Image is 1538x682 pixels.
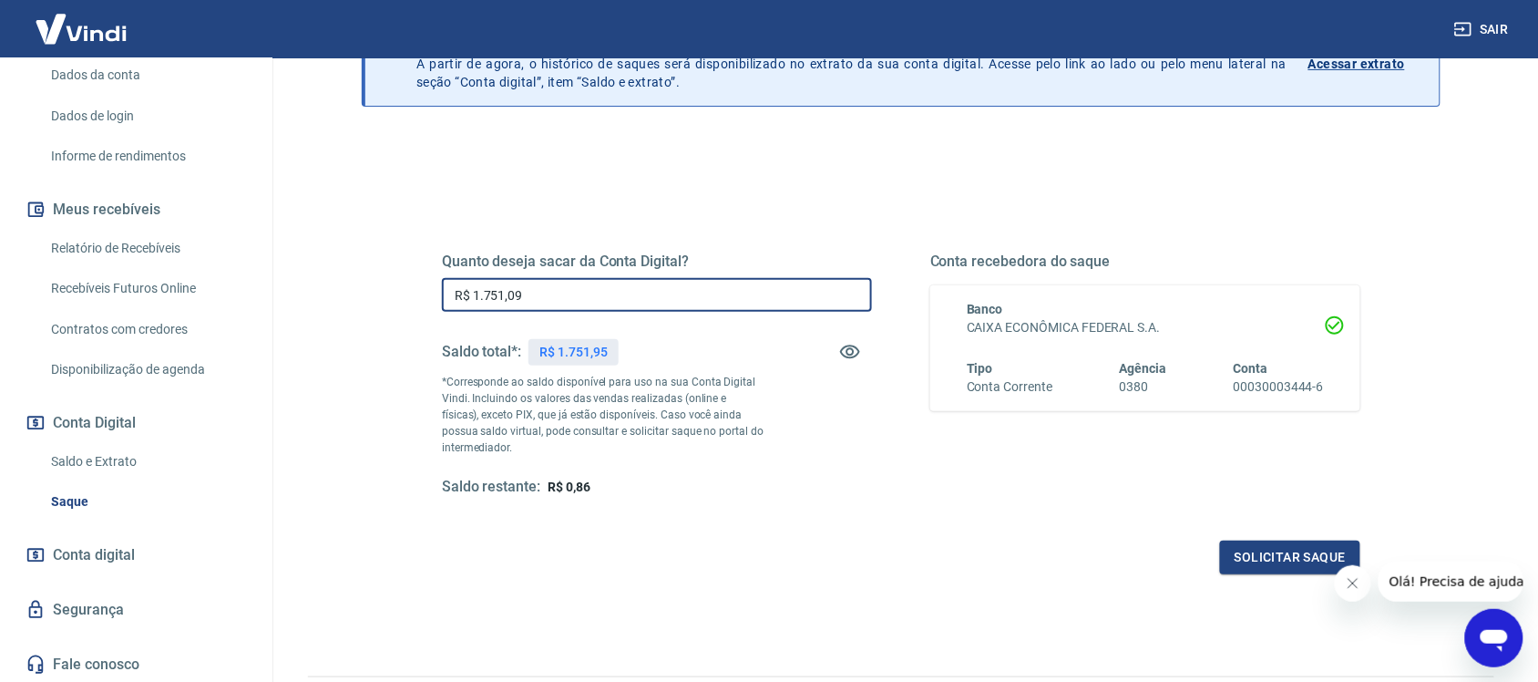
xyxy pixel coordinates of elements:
[1120,361,1167,376] span: Agência
[22,190,251,230] button: Meus recebíveis
[442,253,872,271] h5: Quanto deseja sacar da Conta Digital?
[44,351,251,388] a: Disponibilização de agenda
[967,302,1003,316] span: Banco
[967,361,993,376] span: Tipo
[539,343,607,362] p: R$ 1.751,95
[548,480,590,494] span: R$ 0,86
[22,403,251,443] button: Conta Digital
[1308,55,1405,73] p: Acessar extrato
[22,535,251,575] a: Conta digital
[22,1,140,57] img: Vindi
[1234,377,1324,397] h6: 00030003444-6
[442,374,764,456] p: *Corresponde ao saldo disponível para uso na sua Conta Digital Vindi. Incluindo os valores das ve...
[1308,36,1425,91] a: Acessar extrato
[442,478,540,497] h5: Saldo restante:
[930,253,1360,271] h5: Conta recebedora do saque
[44,483,251,521] a: Saque
[53,542,135,568] span: Conta digital
[1335,565,1371,602] iframe: Fechar mensagem
[44,270,251,307] a: Recebíveis Futuros Online
[44,138,251,175] a: Informe de rendimentos
[1220,541,1360,574] button: Solicitar saque
[1465,609,1523,667] iframe: Botão para abrir a janela de mensagens
[44,230,251,267] a: Relatório de Recebíveis
[1234,361,1268,376] span: Conta
[44,311,251,348] a: Contratos com credores
[967,377,1052,397] h6: Conta Corrente
[1451,13,1516,46] button: Sair
[44,98,251,135] a: Dados de login
[44,57,251,94] a: Dados da conta
[442,343,521,361] h5: Saldo total*:
[416,36,1287,91] p: A partir de agora, o histórico de saques será disponibilizado no extrato da sua conta digital. Ac...
[44,443,251,480] a: Saldo e Extrato
[11,13,153,27] span: Olá! Precisa de ajuda?
[22,590,251,630] a: Segurança
[1379,562,1523,602] iframe: Mensagem da empresa
[1120,377,1167,397] h6: 0380
[967,318,1324,337] h6: CAIXA ECONÔMICA FEDERAL S.A.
